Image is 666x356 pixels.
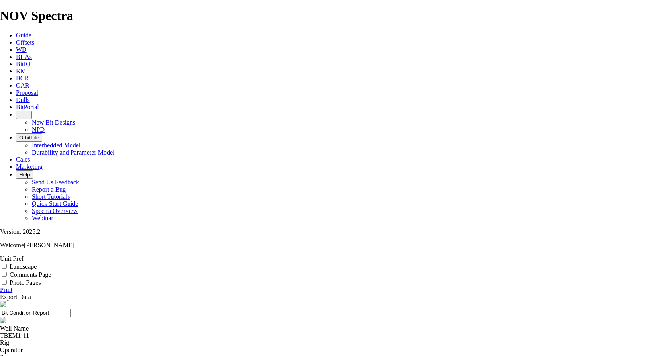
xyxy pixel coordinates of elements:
a: Interbedded Model [32,142,80,149]
a: BitPortal [16,104,39,110]
a: Report a Bug [32,186,66,193]
a: Calcs [16,156,30,163]
a: NPD [32,126,45,133]
a: Spectra Overview [32,207,78,214]
label: Photo Pages [10,279,41,286]
label: Landscape [10,263,37,270]
button: Help [16,170,33,179]
a: Webinar [32,215,53,221]
a: BHAs [16,53,32,60]
span: [PERSON_NAME] [24,242,74,248]
a: Proposal [16,89,38,96]
a: BitIQ [16,61,30,67]
button: OrbitLite [16,133,42,142]
label: Comments Page [10,271,51,278]
a: OAR [16,82,29,89]
a: Dulls [16,96,30,103]
span: OrbitLite [19,135,39,141]
a: Durability and Parameter Model [32,149,115,156]
a: Offsets [16,39,34,46]
a: Quick Start Guide [32,200,78,207]
a: Guide [16,32,31,39]
a: Short Tutorials [32,193,70,200]
a: BCR [16,75,29,82]
a: Marketing [16,163,43,170]
span: Help [19,172,30,178]
a: New Bit Designs [32,119,75,126]
span: FTT [19,112,29,118]
a: Send Us Feedback [32,179,79,186]
button: FTT [16,111,32,119]
a: KM [16,68,26,74]
a: WD [16,46,27,53]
